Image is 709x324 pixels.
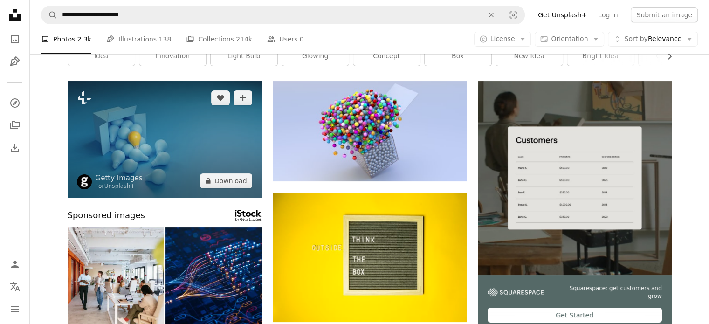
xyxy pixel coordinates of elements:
button: Download [200,173,252,188]
a: Users 0 [267,24,304,54]
img: file-1747939142011-51e5cc87e3c9 [488,288,544,296]
button: Sort byRelevance [608,32,698,47]
a: Getty Images [96,173,143,183]
a: Explore [6,94,24,112]
div: Get Started [488,308,662,323]
img: A bunch of balls are in a container [273,81,467,181]
img: Modern Collaborative Office Space with Diverse Professionals Working in a Co-Working Environment [68,227,164,324]
span: Orientation [551,35,588,42]
a: Photos [6,30,24,48]
a: Log in [592,7,623,22]
a: idea [68,47,135,66]
a: bright idea [567,47,634,66]
a: box [425,47,491,66]
a: new idea [496,47,563,66]
a: A bunch of balls are in a container [273,127,467,135]
a: Think outside the box clip art [273,253,467,261]
button: Language [6,277,24,296]
a: Collections [6,116,24,135]
a: Unsplash+ [104,183,135,189]
button: Menu [6,300,24,318]
button: Like [211,90,230,105]
button: scroll list to the right [661,47,672,66]
img: Think outside the box clip art [273,193,467,322]
a: glowing [282,47,349,66]
img: file-1747939376688-baf9a4a454ffimage [478,81,672,275]
span: 214k [236,34,252,44]
button: License [474,32,531,47]
span: Squarespace: get customers and grow [555,284,662,300]
span: Relevance [624,34,681,44]
a: creativity [639,47,705,66]
span: Sort by [624,35,647,42]
button: Submit an image [631,7,698,22]
a: Download History [6,138,24,157]
button: Add to Collection [234,90,252,105]
a: Home — Unsplash [6,6,24,26]
button: Search Unsplash [41,6,57,24]
form: Find visuals sitewide [41,6,525,24]
a: Collections 214k [186,24,252,54]
button: Visual search [502,6,524,24]
a: Log in / Sign up [6,255,24,274]
button: Clear [481,6,502,24]
span: Sponsored images [68,209,145,222]
a: Illustrations 138 [106,24,171,54]
a: light bulb [211,47,277,66]
span: 0 [300,34,304,44]
a: innovation [139,47,206,66]
img: AI powers big data analysis and automation workflows, showcasing neural networks and data streams... [165,227,262,324]
a: Yellow light bulb glows on the many blue light bulbs coming out of a cardboard box on a blue back... [68,135,262,143]
img: Yellow light bulb glows on the many blue light bulbs coming out of a cardboard box on a blue back... [68,81,262,198]
a: concept [353,47,420,66]
img: Go to Getty Images's profile [77,174,92,189]
span: License [490,35,515,42]
a: Illustrations [6,52,24,71]
div: For [96,183,143,190]
a: Get Unsplash+ [532,7,592,22]
button: Orientation [535,32,604,47]
span: 138 [159,34,172,44]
